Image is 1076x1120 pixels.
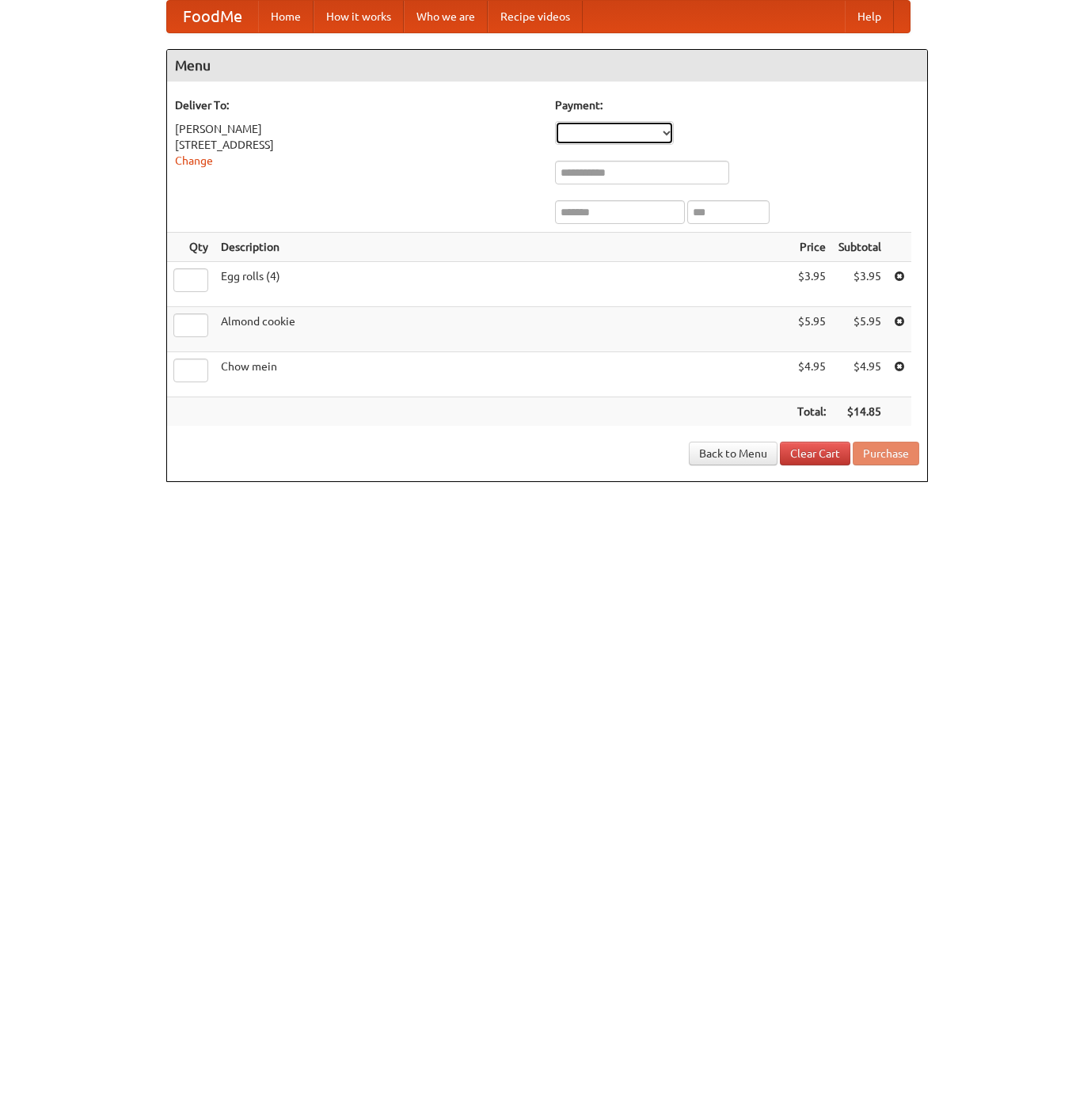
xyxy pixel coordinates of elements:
th: Total: [791,397,832,427]
a: Who we are [404,1,488,32]
a: Back to Menu [689,442,778,465]
button: Purchase [853,442,919,465]
a: Clear Cart [780,442,850,465]
a: How it works [314,1,404,32]
td: $4.95 [832,352,888,397]
a: Recipe videos [488,1,583,32]
td: Egg rolls (4) [215,262,791,307]
h5: Payment: [555,97,919,113]
th: Price [791,233,832,262]
th: $14.85 [832,397,888,427]
td: Almond cookie [215,307,791,352]
a: FoodMe [167,1,258,32]
th: Description [215,233,791,262]
a: Help [845,1,894,32]
th: Qty [167,233,215,262]
td: Chow mein [215,352,791,397]
h4: Menu [167,50,927,82]
td: $5.95 [791,307,832,352]
a: Home [258,1,314,32]
h5: Deliver To: [175,97,539,113]
a: Change [175,154,213,167]
div: [STREET_ADDRESS] [175,137,539,153]
td: $3.95 [791,262,832,307]
td: $3.95 [832,262,888,307]
td: $4.95 [791,352,832,397]
td: $5.95 [832,307,888,352]
div: [PERSON_NAME] [175,121,539,137]
th: Subtotal [832,233,888,262]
